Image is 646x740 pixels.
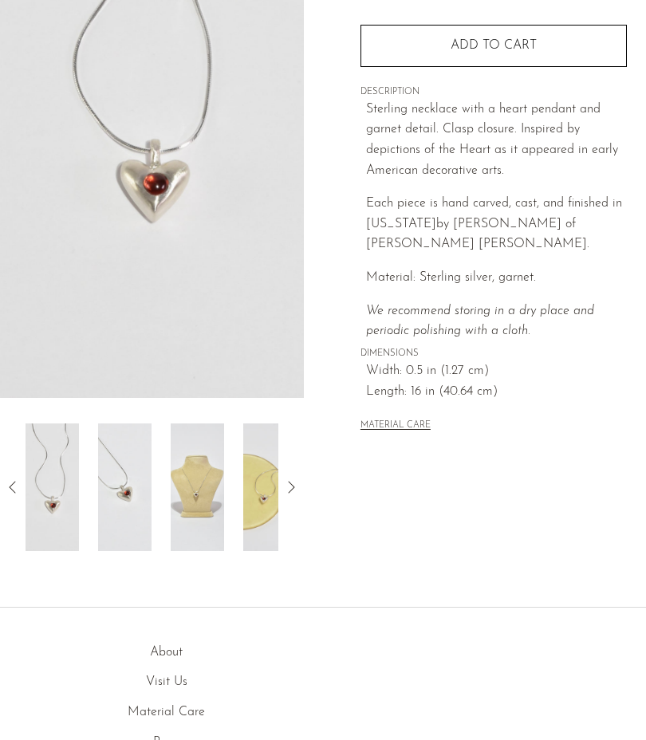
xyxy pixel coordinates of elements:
img: Garnet Heart Pendant Necklace [26,423,79,551]
span: Material: Sterling silver, garnet. [366,271,536,284]
a: Material Care [128,706,205,718]
span: Length: 16 in (40.64 cm) [366,382,627,403]
img: Garnet Heart Pendant Necklace [243,423,297,551]
span: DESCRIPTION [360,85,627,100]
span: Width: 0.5 in (1.27 cm) [366,361,627,382]
button: Add to cart [360,25,627,66]
p: Sterling necklace with a heart pendant and garnet detail. Clasp closure. Inspired by depictions o... [366,100,627,181]
i: We recommend storing in a dry place and periodic polishing with a cloth. [366,305,594,338]
span: Each piece is hand carved, cast, and finished in [US_STATE] by [PERSON_NAME] of [PERSON_NAME] [PE... [366,197,622,250]
button: MATERIAL CARE [360,420,431,432]
a: About [150,646,183,659]
span: DIMENSIONS [360,347,627,361]
img: Garnet Heart Pendant Necklace [98,423,152,551]
img: Garnet Heart Pendant Necklace [171,423,224,551]
a: Visit Us [146,675,187,688]
span: Add to cart [451,39,537,52]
